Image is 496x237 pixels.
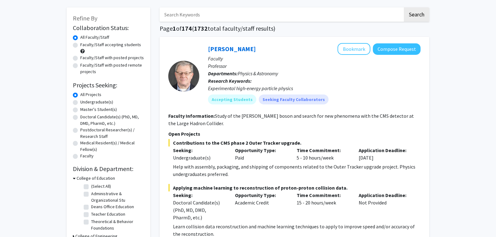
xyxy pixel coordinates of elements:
[292,191,354,221] div: 15 - 20 hours/week
[91,191,143,204] label: Administrative & Organizational Stu
[359,147,411,154] p: Application Deadline:
[338,43,370,55] button: Add Robert Harr to Bookmarks
[208,78,252,84] b: Research Keywords:
[470,209,491,232] iframe: Chat
[73,14,97,22] span: Refine By
[80,106,117,113] label: Master's Student(s)
[373,43,421,55] button: Compose Request to Robert Harr
[194,24,208,32] span: 1732
[91,183,111,190] label: (Select All)
[208,62,421,70] p: Professor
[173,191,226,199] p: Seeking:
[168,139,421,147] span: Contributions to the CMS phase 2 Outer Tracker upgrade.
[80,91,101,98] label: All Projects
[80,62,144,75] label: Faculty/Staff with posted remote projects
[80,140,144,153] label: Medical Resident(s) / Medical Fellow(s)
[168,184,421,191] span: Applying machine learning to reconstruction of proton-proton collision data.
[173,24,176,32] span: 1
[230,191,292,221] div: Academic Credit
[160,25,429,32] h1: Page of ( total faculty/staff results)
[77,175,115,182] h3: College of Education
[208,85,421,92] div: Experimental high-energy particle physics
[230,147,292,161] div: Paid
[182,24,192,32] span: 174
[173,154,226,161] div: Undergraduate(s)
[168,113,215,119] b: Faculty Information:
[168,113,414,126] fg-read-more: Study of the [PERSON_NAME] boson and search for new phenomena with the CMS detector at the Large ...
[238,70,278,77] span: Physics & Astronomy
[91,218,143,231] label: Theoretical & Behavior Foundations
[354,147,416,161] div: [DATE]
[208,55,421,62] p: Faculty
[80,127,144,140] label: Postdoctoral Researcher(s) / Research Staff
[208,45,256,53] a: [PERSON_NAME]
[168,130,421,138] p: Open Projects
[173,163,421,178] p: Help with assembly, packaging, and shipping of components related to the Outer Tracker upgrade pr...
[354,191,416,221] div: Not Provided
[80,55,144,61] label: Faculty/Staff with posted projects
[80,153,94,159] label: Faculty
[80,114,144,127] label: Doctoral Candidate(s) (PhD, MD, DMD, PharmD, etc.)
[297,191,350,199] p: Time Commitment:
[297,147,350,154] p: Time Commitment:
[80,42,141,48] label: Faculty/Staff accepting students
[80,99,113,105] label: Undergraduate(s)
[292,147,354,161] div: 5 - 10 hours/week
[73,24,144,32] h2: Collaboration Status:
[404,7,429,22] button: Search
[173,199,226,221] div: Doctoral Candidate(s) (PhD, MD, DMD, PharmD, etc.)
[73,81,144,89] h2: Projects Seeking:
[91,211,125,217] label: Teacher Education
[235,191,288,199] p: Opportunity Type:
[208,70,238,77] b: Departments:
[208,94,256,104] mat-chip: Accepting Students
[73,165,144,173] h2: Division & Department:
[235,147,288,154] p: Opportunity Type:
[91,204,134,210] label: Deans Office Education
[80,34,109,41] label: All Faculty/Staff
[173,147,226,154] p: Seeking:
[259,94,329,104] mat-chip: Seeking Faculty Collaborators
[359,191,411,199] p: Application Deadline:
[160,7,403,22] input: Search Keywords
